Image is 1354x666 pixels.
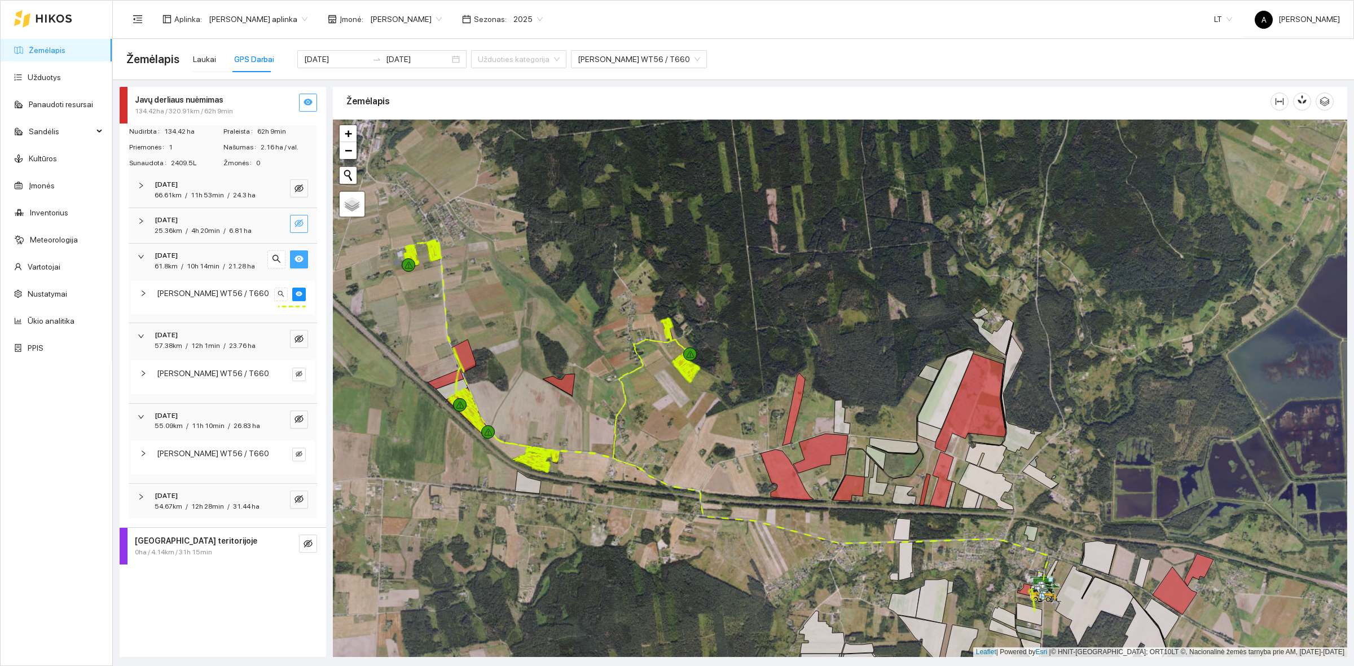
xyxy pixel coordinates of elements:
[229,342,256,350] span: 23.76 ha
[296,371,302,378] span: eye-invisible
[223,227,226,235] span: /
[304,98,313,108] span: eye
[223,126,257,137] span: Praleista
[28,289,67,298] a: Nustatymai
[229,227,252,235] span: 6.81 ha
[138,493,144,500] span: right
[227,191,230,199] span: /
[181,262,183,270] span: /
[138,333,144,339] span: right
[28,316,74,325] a: Ūkio analitika
[186,227,188,235] span: /
[129,173,317,208] div: [DATE]66.61km/11h 53min/24.3 haeye-invisible
[29,46,65,55] a: Žemėlapis
[234,422,260,430] span: 26.83 ha
[28,262,60,271] a: Vartotojai
[1036,648,1048,656] a: Esri
[129,208,317,243] div: [DATE]25.36km/4h 20min/6.81 haeye-invisible
[140,450,147,457] span: right
[223,142,261,153] span: Našumas
[138,253,144,260] span: right
[299,535,317,553] button: eye-invisible
[129,484,317,519] div: [DATE]54.67km/12h 28min/31.44 haeye-invisible
[135,536,257,545] strong: [GEOGRAPHIC_DATA] teritorijoje
[28,343,43,352] a: PPIS
[135,106,233,117] span: 134.42ha / 320.91km / 62h 9min
[174,13,202,25] span: Aplinka :
[290,330,308,348] button: eye-invisible
[29,154,57,163] a: Kultūros
[191,227,220,235] span: 4h 20min
[155,342,182,350] span: 57.38km
[294,184,304,195] span: eye-invisible
[30,235,78,244] a: Meteorologija
[294,254,304,265] span: eye
[29,100,93,109] a: Panaudoti resursai
[345,143,352,157] span: −
[191,502,224,510] span: 12h 28min
[294,495,304,505] span: eye-invisible
[345,126,352,140] span: +
[513,11,543,28] span: 2025
[157,367,269,380] span: [PERSON_NAME] WT56 / T660
[1271,97,1288,106] span: column-width
[186,502,188,510] span: /
[261,142,316,153] span: 2.16 ha / val.
[169,142,222,153] span: 1
[155,422,183,430] span: 55.09km
[155,262,178,270] span: 61.8km
[140,370,147,377] span: right
[290,250,308,268] button: eye
[155,502,182,510] span: 54.67km
[228,262,255,270] span: 21.28 ha
[976,648,996,656] a: Leaflet
[138,413,144,420] span: right
[328,15,337,24] span: shop
[155,492,178,500] strong: [DATE]
[272,254,281,265] span: search
[155,227,182,235] span: 25.36km
[223,262,225,270] span: /
[171,158,222,169] span: 2409.5L
[1214,11,1232,28] span: LT
[256,158,316,169] span: 0
[386,53,450,65] input: Pabaigos data
[129,158,171,169] span: Sunaudota
[257,126,316,137] span: 62h 9min
[186,342,188,350] span: /
[155,216,178,224] strong: [DATE]
[294,219,304,230] span: eye-invisible
[30,208,68,217] a: Inventorius
[131,280,315,314] div: [PERSON_NAME] WT56 / T660searcheye
[223,158,256,169] span: Žmonės
[155,412,178,420] strong: [DATE]
[28,73,61,82] a: Užduotys
[234,53,274,65] div: GPS Darbai
[185,191,187,199] span: /
[129,244,317,279] div: [DATE]61.8km/10h 14min/21.28 hasearcheye
[1255,15,1340,24] span: [PERSON_NAME]
[299,94,317,112] button: eye
[126,8,149,30] button: menu-fold
[155,180,178,188] strong: [DATE]
[372,55,381,64] span: swap-right
[290,491,308,509] button: eye-invisible
[191,191,224,199] span: 11h 53min
[462,15,471,24] span: calendar
[1271,92,1289,111] button: column-width
[1261,11,1267,29] span: A
[138,218,144,224] span: right
[126,50,179,68] span: Žemėlapis
[120,87,326,124] div: Javų derliaus nuėmimas134.42ha / 320.91km / 62h 9mineye
[131,360,315,394] div: [PERSON_NAME] WT56 / T660eye-invisible
[164,126,222,137] span: 134.42 ha
[292,288,306,301] button: eye
[133,14,143,24] span: menu-fold
[292,368,306,381] button: eye-invisible
[290,411,308,429] button: eye-invisible
[223,342,226,350] span: /
[233,502,260,510] span: 31.44 ha
[155,331,178,339] strong: [DATE]
[474,13,507,25] span: Sezonas :
[370,11,442,28] span: Jerzy Gvozdovič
